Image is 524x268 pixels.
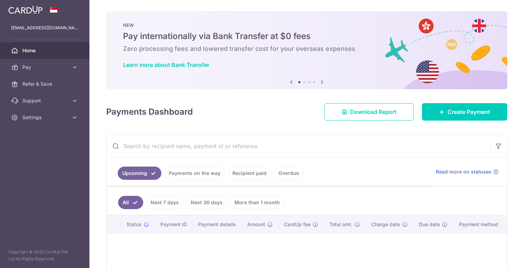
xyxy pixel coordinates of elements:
[118,167,161,180] a: Upcoming
[325,103,414,121] a: Download Report
[22,114,68,121] span: Settings
[123,31,490,42] h5: Pay internationally via Bank Transfer at $0 fees
[284,221,311,228] span: CardUp fee
[192,215,241,233] th: Payment details
[123,22,490,28] p: NEW
[22,47,68,54] span: Home
[247,221,265,228] span: Amount
[11,24,78,31] p: [EMAIL_ADDRESS][DOMAIN_NAME]
[419,221,440,228] span: Due date
[274,167,304,180] a: Overdue
[22,97,68,104] span: Support
[155,215,192,233] th: Payment ID
[146,196,183,209] a: Next 7 days
[436,168,498,175] a: Read more on statuses
[126,221,141,228] span: Status
[106,106,193,118] h4: Payments Dashboard
[228,167,271,180] a: Recipient paid
[186,196,227,209] a: Next 30 days
[436,168,492,175] span: Read more on statuses
[164,167,225,180] a: Payments on the way
[371,221,400,228] span: Charge date
[329,221,352,228] span: Total amt.
[106,11,507,89] img: Bank transfer banner
[350,108,396,116] span: Download Report
[230,196,284,209] a: More than 1 month
[22,81,68,87] span: Refer & Save
[447,108,490,116] span: Create Payment
[422,103,507,121] a: Create Payment
[453,215,507,233] th: Payment method
[107,135,490,157] input: Search by recipient name, payment id or reference
[118,196,143,209] a: All
[22,64,68,71] span: Pay
[123,45,490,53] h6: Zero processing fees and lowered transfer cost for your overseas expenses
[123,61,209,68] a: Learn more about Bank Transfer
[8,6,43,14] img: CardUp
